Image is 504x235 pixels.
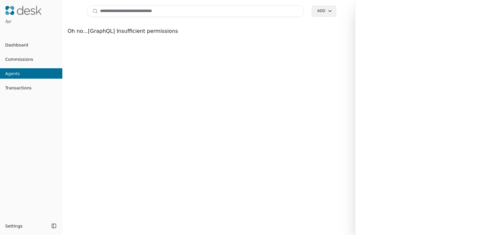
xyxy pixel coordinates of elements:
p: Oh no... [GraphQL] Insufficient permissions [68,27,355,35]
button: Add [312,6,336,17]
button: Settings [3,221,49,231]
img: Desk [5,6,42,15]
span: for [5,19,11,24]
span: Settings [5,223,22,229]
